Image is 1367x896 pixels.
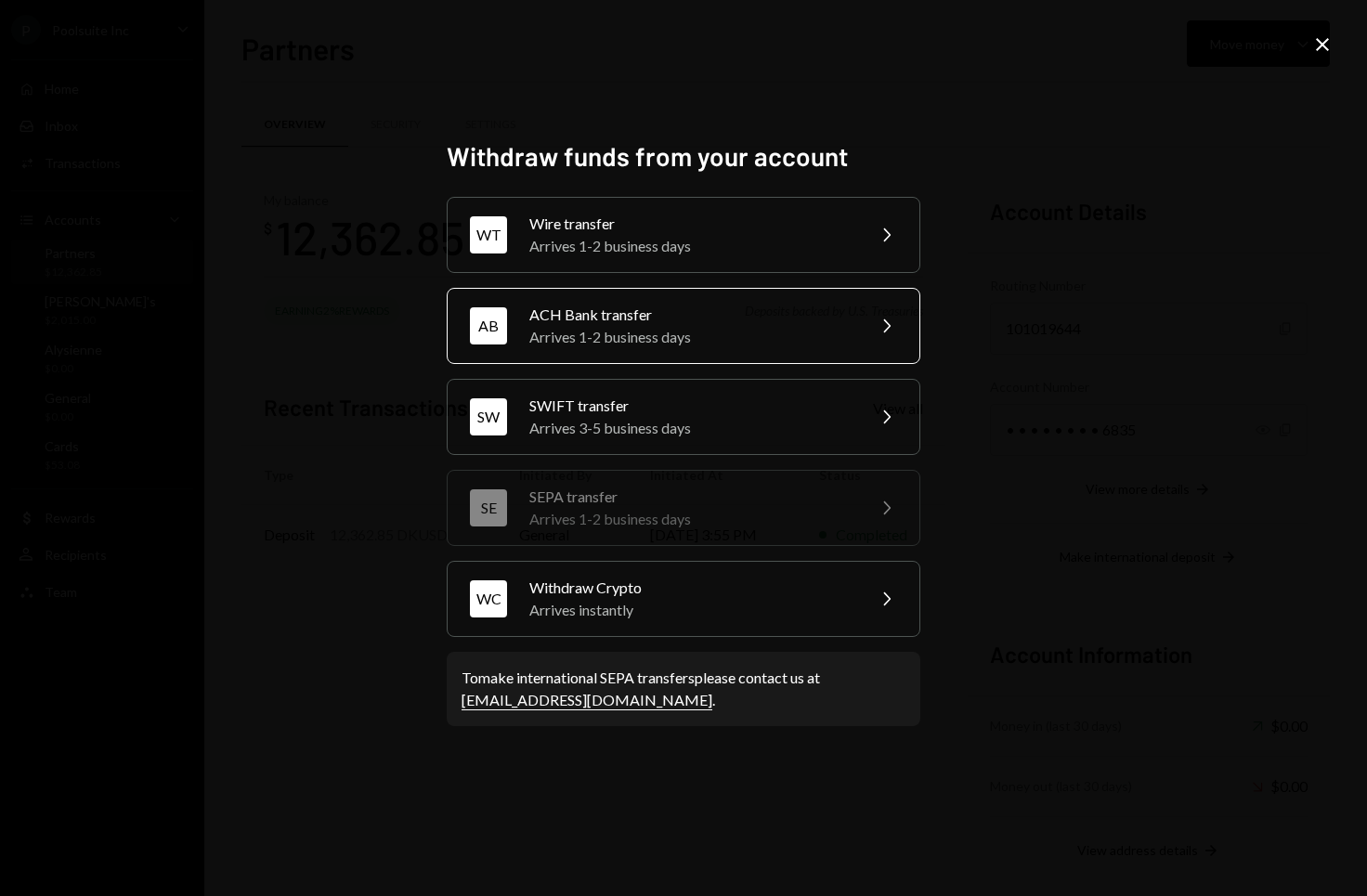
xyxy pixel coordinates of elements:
div: Withdraw Crypto [529,577,853,599]
h2: Withdraw funds from your account [447,138,920,175]
div: Arrives 1-2 business days [529,508,853,530]
div: ACH Bank transfer [529,304,853,326]
button: SWSWIFT transferArrives 3-5 business days [447,379,920,455]
button: SESEPA transferArrives 1-2 business days [447,470,920,546]
div: Wire transfer [529,213,853,235]
a: [EMAIL_ADDRESS][DOMAIN_NAME] [462,691,712,710]
div: Arrives instantly [529,599,853,621]
div: AB [470,307,507,344]
div: SE [470,489,507,526]
div: Arrives 1-2 business days [529,326,853,348]
div: WT [470,216,507,253]
div: SEPA transfer [529,486,853,508]
button: WCWithdraw CryptoArrives instantly [447,561,920,637]
div: Arrives 1-2 business days [529,235,853,257]
div: To make international SEPA transfers please contact us at . [462,667,905,711]
div: SWIFT transfer [529,395,853,417]
button: WTWire transferArrives 1-2 business days [447,197,920,273]
button: ABACH Bank transferArrives 1-2 business days [447,288,920,364]
div: WC [470,580,507,617]
div: SW [470,398,507,435]
div: Arrives 3-5 business days [529,417,853,439]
